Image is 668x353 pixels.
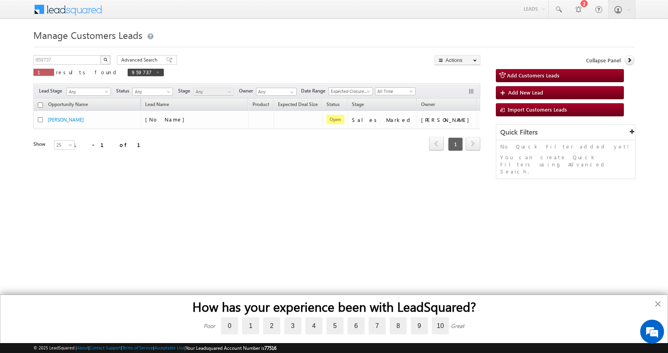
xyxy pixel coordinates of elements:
[429,137,444,150] span: prev
[263,317,280,334] label: 2
[54,141,76,149] span: 25
[654,297,662,310] button: Close
[154,345,184,350] a: Acceptable Use
[33,29,142,41] span: Manage Customers Leads
[38,102,43,108] input: Check all records
[77,345,88,350] a: About
[252,101,269,107] span: Product
[256,88,297,96] input: Type to Search
[67,88,108,95] span: Any
[348,317,365,334] label: 6
[586,57,621,64] span: Collapse Panel
[145,116,188,123] span: [No Name]
[352,116,413,123] div: Sales Marked
[432,317,449,334] label: 10
[435,55,480,65] button: Actions
[39,87,65,95] span: Lead Stage
[301,87,328,95] span: Date Range
[194,88,231,95] span: Any
[121,56,160,64] span: Advanced Search
[421,101,435,107] span: Owner
[466,137,480,150] span: next
[477,100,501,110] span: Actions
[508,89,543,96] span: Add New Lead
[322,100,344,110] a: Status
[305,317,322,334] label: 4
[284,317,301,334] label: 3
[390,317,407,334] label: 8
[132,69,152,75] span: 959737
[204,322,215,330] div: Poor
[326,115,344,124] span: Open
[375,88,413,95] span: All Time
[451,322,464,330] div: Great
[278,101,318,107] span: Expected Deal Size
[73,140,150,149] div: 1 - 1 of 1
[448,137,463,151] span: 1
[500,143,631,150] p: No Quick Filter added yet!
[352,101,364,107] span: Stage
[508,106,567,113] span: Import Customers Leads
[37,69,50,75] span: 1
[421,116,473,123] div: [PERSON_NAME]
[369,317,386,334] label: 7
[89,345,121,350] a: Contact Support
[221,317,238,334] label: 0
[122,345,153,350] a: Terms of Service
[264,345,276,351] span: 77516
[141,100,173,110] span: Lead Name
[116,87,132,95] span: Status
[326,317,344,334] label: 5
[48,117,84,123] a: [PERSON_NAME]
[16,299,652,314] h2: How has your experience been with LeadSquared?
[286,88,296,96] a: Show All Items
[239,87,256,95] span: Owner
[48,101,88,107] span: Opportunity Name
[186,345,276,351] span: Your Leadsquared Account Number is
[133,88,171,95] span: Any
[33,344,276,352] span: © 2025 LeadSquared | | | | |
[178,87,193,95] span: Stage
[500,154,631,175] p: You can create Quick Filters using Advanced Search.
[103,58,107,62] img: Search
[411,317,428,334] label: 9
[507,72,559,79] span: Add Customers Leads
[33,141,48,148] div: Show
[56,69,119,75] span: results found
[329,88,370,95] span: Expected Closure Date
[496,125,635,140] div: Quick Filters
[242,317,259,334] label: 1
